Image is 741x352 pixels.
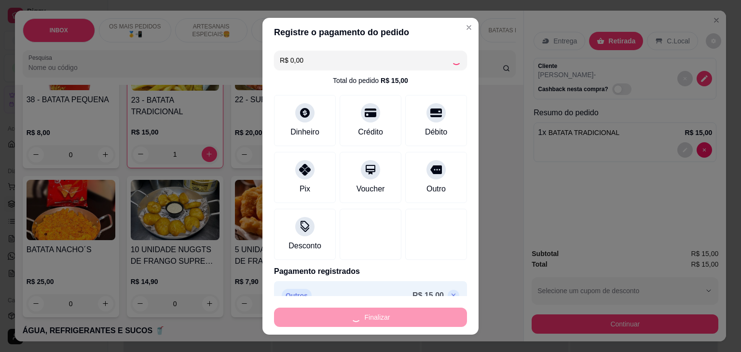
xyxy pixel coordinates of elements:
div: Desconto [288,240,321,252]
p: R$ 15,00 [412,290,444,301]
div: Loading [452,55,461,65]
button: Close [461,20,477,35]
div: Débito [425,126,447,138]
input: Ex.: hambúrguer de cordeiro [280,51,452,70]
div: R$ 15,00 [381,76,408,85]
div: Dinheiro [290,126,319,138]
div: Crédito [358,126,383,138]
div: Outro [426,183,446,195]
div: Total do pedido [333,76,408,85]
div: Pix [300,183,310,195]
p: Outros [282,289,312,302]
header: Registre o pagamento do pedido [262,18,479,47]
p: Pagamento registrados [274,266,467,277]
div: Voucher [357,183,385,195]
